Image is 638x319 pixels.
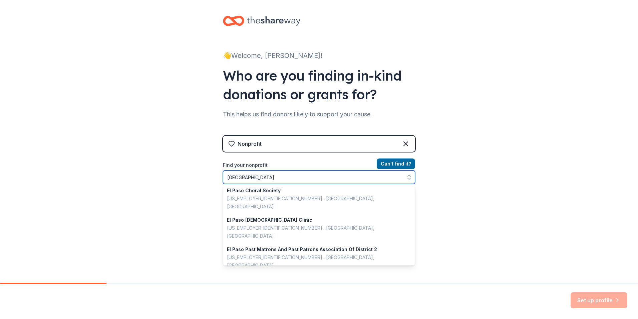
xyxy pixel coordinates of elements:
div: [US_EMPLOYER_IDENTIFICATION_NUMBER] · [GEOGRAPHIC_DATA] , [GEOGRAPHIC_DATA] [227,195,403,211]
div: El Paso [DEMOGRAPHIC_DATA] Clinic [227,216,403,224]
div: El Paso Choral Society [227,187,403,195]
div: El Paso Past Matrons And Past Patrons Association Of District 2 [227,245,403,253]
div: [US_EMPLOYER_IDENTIFICATION_NUMBER] · [GEOGRAPHIC_DATA] , [GEOGRAPHIC_DATA] [227,253,403,270]
div: [US_EMPLOYER_IDENTIFICATION_NUMBER] · [GEOGRAPHIC_DATA] , [GEOGRAPHIC_DATA] [227,224,403,240]
input: Search by name, EIN, or city [223,171,415,184]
